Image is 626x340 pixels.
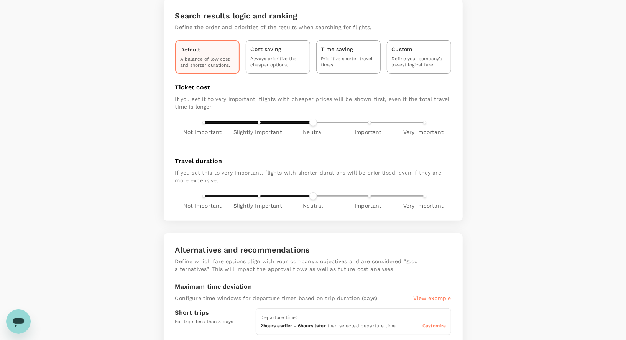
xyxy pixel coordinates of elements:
p: Define the order and priorities of the results when searching for flights. [175,23,451,31]
span: Not Important [184,202,222,210]
p: Maximum time deviation [175,282,451,291]
iframe: Button to launch messaging window, conversation in progress [6,309,31,334]
p: Alternatives and recommendations [175,246,451,254]
span: Neutral [303,128,323,136]
p: Search results logic and ranking [175,12,451,20]
span: Not Important [184,128,222,136]
p: Define your company’s lowest logical fare. [392,56,446,68]
span: For trips less than 3 days [175,319,233,324]
p: Cost saving [251,45,282,53]
p: A balance of low cost and shorter durations. [181,56,234,68]
span: Neutral [303,202,323,210]
p: Travel duration [175,157,451,166]
span: than selected departure time [261,323,396,328]
span: Important [355,128,381,136]
p: Prioritize shorter travel times. [321,56,376,68]
p: Default [181,46,200,53]
span: Slightly Important [233,128,282,136]
p: Configure time windows for departure times based on trip duration (days). [175,294,379,302]
p: Always prioritize the cheaper options. [251,56,305,68]
p: Ticket cost [175,83,451,92]
span: Very Important [403,128,444,136]
span: Customize [422,323,446,328]
span: Departure time: [261,315,297,320]
p: Custom [392,45,412,53]
p: Short trips [175,308,209,317]
p: Time saving [321,45,353,53]
span: Slightly Important [233,202,282,210]
p: If you set this to very important, flights with shorter durations will be prioritised, even if th... [175,169,451,184]
span: Very Important [403,202,444,210]
p: Define which fare options align with your company's objectives and are considered “good alternati... [175,257,451,273]
span: 2 hours earlier - 6 hours later [261,323,326,328]
span: Important [355,202,381,210]
p: View example [414,294,451,302]
p: If you set it to very important, flights with cheaper prices will be shown first, even if the tot... [175,95,451,111]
